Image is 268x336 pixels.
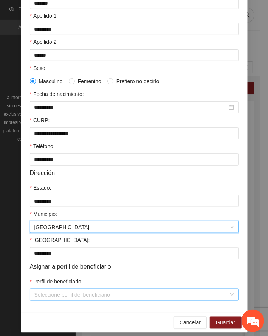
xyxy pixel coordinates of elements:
label: Fecha de nacimiento: [30,90,84,98]
span: Dirección [30,168,55,178]
input: Apellido 1: [30,23,239,35]
input: Teléfono: [30,153,239,166]
div: Minimizar ventana de chat en vivo [124,4,142,22]
span: Prefiero no decirlo [113,77,163,85]
input: Fecha de nacimiento: [34,103,227,111]
textarea: Escriba su mensaje y pulse “Intro” [4,206,144,233]
label: CURP: [30,116,50,124]
span: Cancelar [180,319,201,327]
button: Guardar [210,317,241,329]
input: CURP: [30,127,239,139]
label: Apellido 2: [30,38,58,46]
input: Apellido 2: [30,49,239,61]
input: Colonia: [30,247,239,259]
label: Teléfono: [30,142,55,150]
label: Perfil de beneficiario [30,277,81,286]
label: Colonia: [30,236,90,244]
span: Chihuahua [34,221,234,233]
span: Femenino [75,77,104,85]
label: Municipio: [30,210,57,218]
span: Guardar [216,319,235,327]
input: Estado: [30,195,239,207]
label: Apellido 1: [30,12,58,20]
span: Masculino [36,77,66,85]
span: Estamos en línea. [44,101,104,177]
input: Perfil de beneficiario [34,289,229,300]
div: Chatee con nosotros ahora [39,39,127,48]
button: Cancelar [174,317,207,329]
label: Sexo: [30,64,47,72]
label: Estado: [30,184,51,192]
span: Asignar a perfil de beneficiario [30,262,111,271]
